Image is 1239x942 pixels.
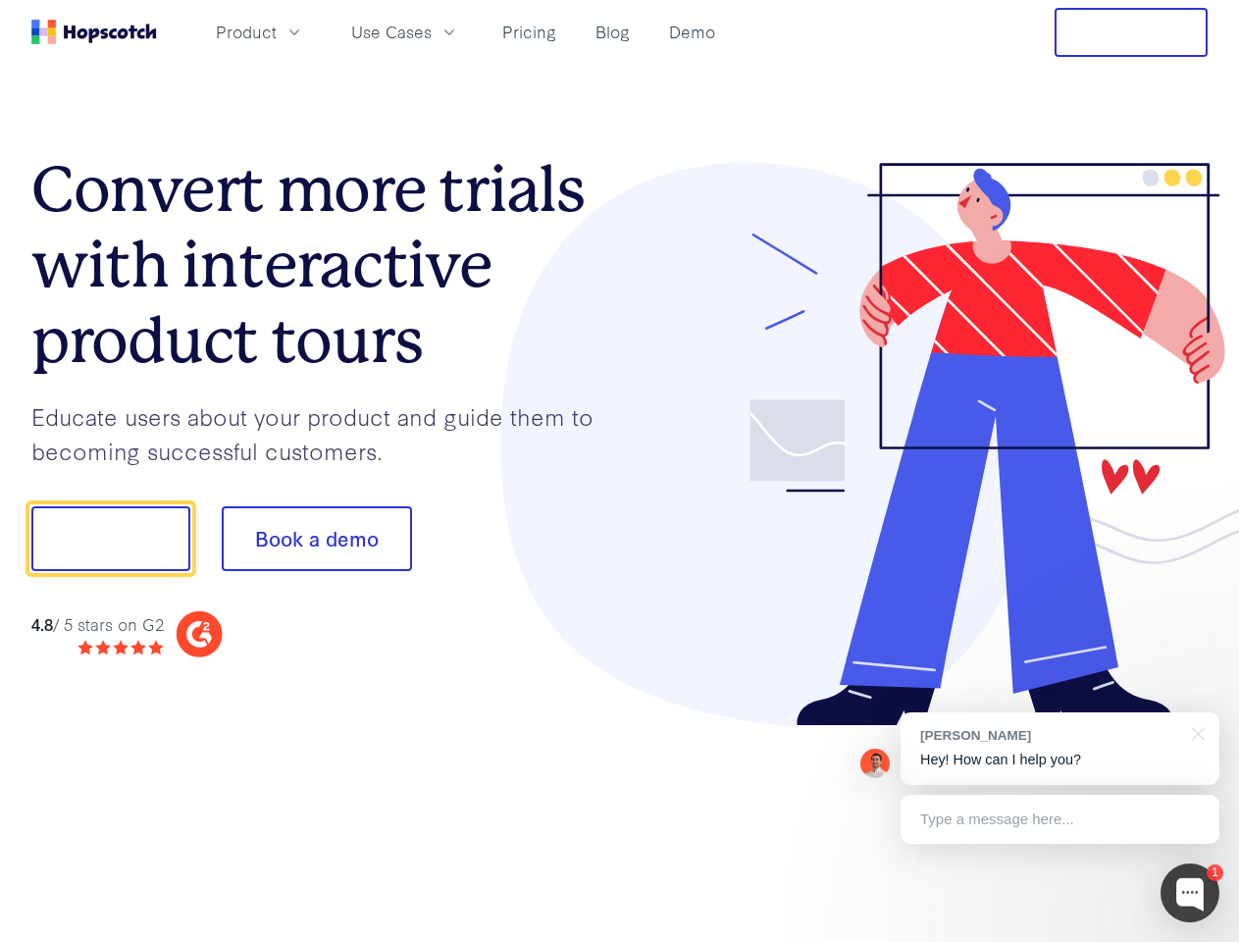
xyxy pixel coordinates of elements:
div: / 5 stars on G2 [31,612,164,637]
button: Use Cases [339,16,471,48]
div: Type a message here... [901,795,1219,844]
span: Use Cases [351,20,432,44]
a: Home [31,20,157,44]
a: Pricing [494,16,564,48]
div: [PERSON_NAME] [920,726,1180,745]
button: Book a demo [222,506,412,571]
h1: Convert more trials with interactive product tours [31,152,620,378]
a: Blog [588,16,638,48]
img: Mark Spera [860,749,890,778]
strong: 4.8 [31,612,53,635]
div: 1 [1207,864,1223,881]
button: Show me! [31,506,190,571]
button: Product [204,16,316,48]
a: Demo [661,16,723,48]
p: Educate users about your product and guide them to becoming successful customers. [31,399,620,467]
p: Hey! How can I help you? [920,750,1200,770]
button: Free Trial [1055,8,1208,57]
span: Product [216,20,277,44]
